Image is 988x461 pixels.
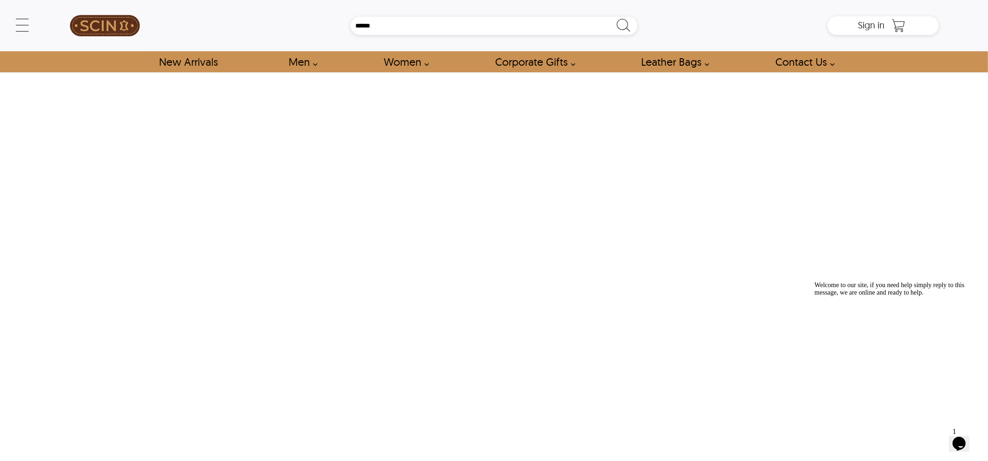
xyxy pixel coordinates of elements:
[4,4,154,18] span: Welcome to our site, if you need help simply reply to this message, we are online and ready to help.
[148,51,228,72] a: Shop New Arrivals
[373,51,434,72] a: Shop Women Leather Jackets
[858,22,884,30] a: Sign in
[70,5,140,47] img: SCIN
[630,51,714,72] a: Shop Leather Bags
[949,424,979,452] iframe: chat widget
[858,19,884,31] span: Sign in
[889,19,908,33] a: Shopping Cart
[4,4,172,19] div: Welcome to our site, if you need help simply reply to this message, we are online and ready to help.
[765,51,840,72] a: contact-us
[811,278,979,419] iframe: chat widget
[49,5,160,47] a: SCIN
[278,51,323,72] a: shop men's leather jackets
[484,51,580,72] a: Shop Leather Corporate Gifts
